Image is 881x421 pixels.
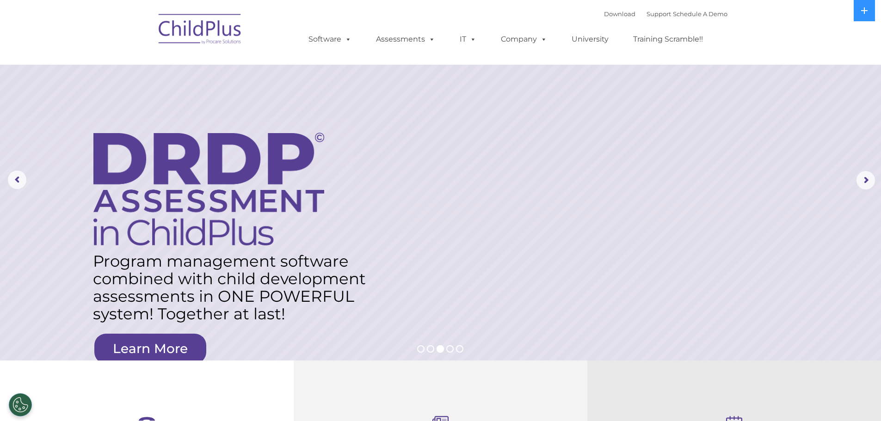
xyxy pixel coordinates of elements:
[367,30,444,49] a: Assessments
[94,334,206,364] a: Learn More
[93,133,324,245] img: DRDP Assessment in ChildPlus
[492,30,556,49] a: Company
[647,10,671,18] a: Support
[93,252,375,323] rs-layer: Program management software combined with child development assessments in ONE POWERFUL system! T...
[673,10,727,18] a: Schedule A Demo
[129,99,168,106] span: Phone number
[129,61,157,68] span: Last name
[604,10,635,18] a: Download
[299,30,361,49] a: Software
[9,393,32,416] button: Cookies Settings
[604,10,727,18] font: |
[154,7,246,54] img: ChildPlus by Procare Solutions
[450,30,486,49] a: IT
[562,30,618,49] a: University
[624,30,712,49] a: Training Scramble!!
